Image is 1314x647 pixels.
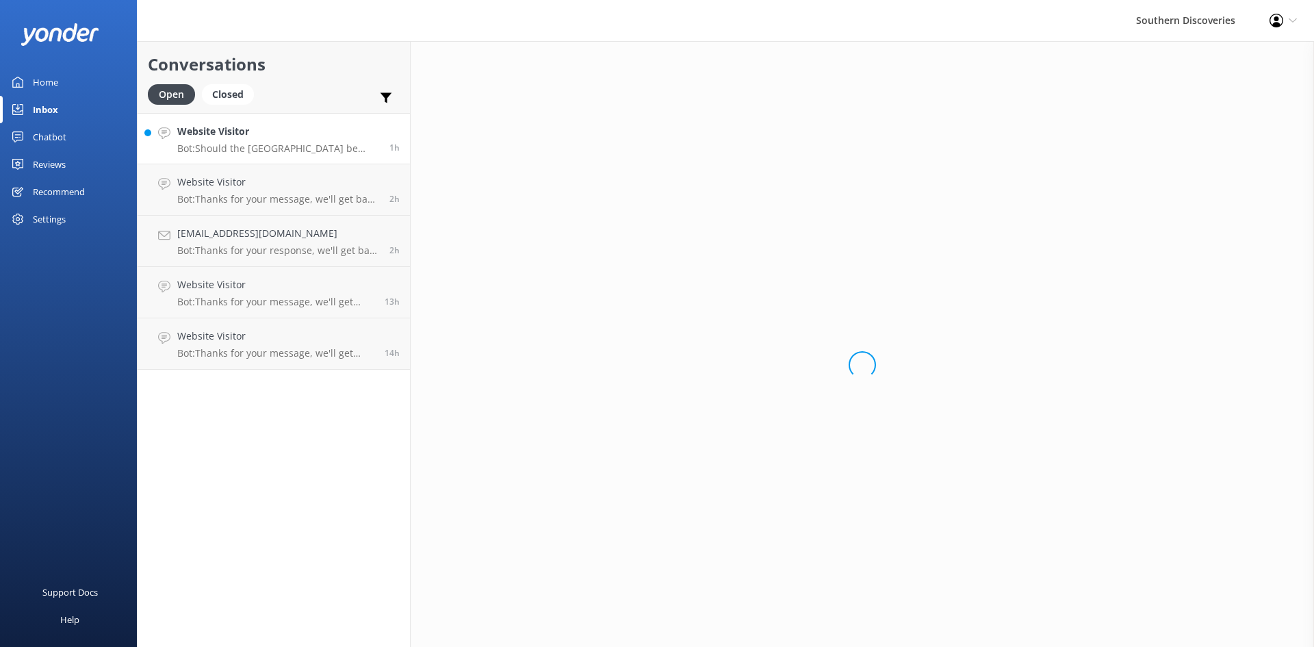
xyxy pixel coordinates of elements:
[177,193,379,205] p: Bot: Thanks for your message, we'll get back to you as soon as we can. You're also welcome to kee...
[177,244,379,257] p: Bot: Thanks for your response, we'll get back to you as soon as we can during opening hours.
[138,216,410,267] a: [EMAIL_ADDRESS][DOMAIN_NAME]Bot:Thanks for your response, we'll get back to you as soon as we can...
[202,84,254,105] div: Closed
[177,329,374,344] h4: Website Visitor
[389,193,400,205] span: Sep 28 2025 09:11am (UTC +13:00) Pacific/Auckland
[148,84,195,105] div: Open
[202,86,261,101] a: Closed
[177,296,374,308] p: Bot: Thanks for your message, we'll get back to you as soon as we can. You're also welcome to kee...
[177,277,374,292] h4: Website Visitor
[33,151,66,178] div: Reviews
[385,347,400,359] span: Sep 27 2025 07:27pm (UTC +13:00) Pacific/Auckland
[60,606,79,633] div: Help
[33,68,58,96] div: Home
[148,51,400,77] h2: Conversations
[148,86,202,101] a: Open
[138,164,410,216] a: Website VisitorBot:Thanks for your message, we'll get back to you as soon as we can. You're also ...
[33,178,85,205] div: Recommend
[385,296,400,307] span: Sep 27 2025 08:54pm (UTC +13:00) Pacific/Auckland
[33,205,66,233] div: Settings
[138,318,410,370] a: Website VisitorBot:Thanks for your message, we'll get back to you as soon as we can. You're also ...
[33,123,66,151] div: Chatbot
[389,244,400,256] span: Sep 28 2025 09:07am (UTC +13:00) Pacific/Auckland
[177,347,374,359] p: Bot: Thanks for your message, we'll get back to you as soon as we can. You're also welcome to kee...
[177,226,379,241] h4: [EMAIL_ADDRESS][DOMAIN_NAME]
[33,96,58,123] div: Inbox
[21,23,99,46] img: yonder-white-logo.png
[42,579,98,606] div: Support Docs
[177,175,379,190] h4: Website Visitor
[177,124,379,139] h4: Website Visitor
[138,113,410,164] a: Website VisitorBot:Should the [GEOGRAPHIC_DATA] be closed on your day of travel and this has disr...
[138,267,410,318] a: Website VisitorBot:Thanks for your message, we'll get back to you as soon as we can. You're also ...
[177,142,379,155] p: Bot: Should the [GEOGRAPHIC_DATA] be closed on your day of travel and this has disrupted your cru...
[389,142,400,153] span: Sep 28 2025 09:51am (UTC +13:00) Pacific/Auckland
